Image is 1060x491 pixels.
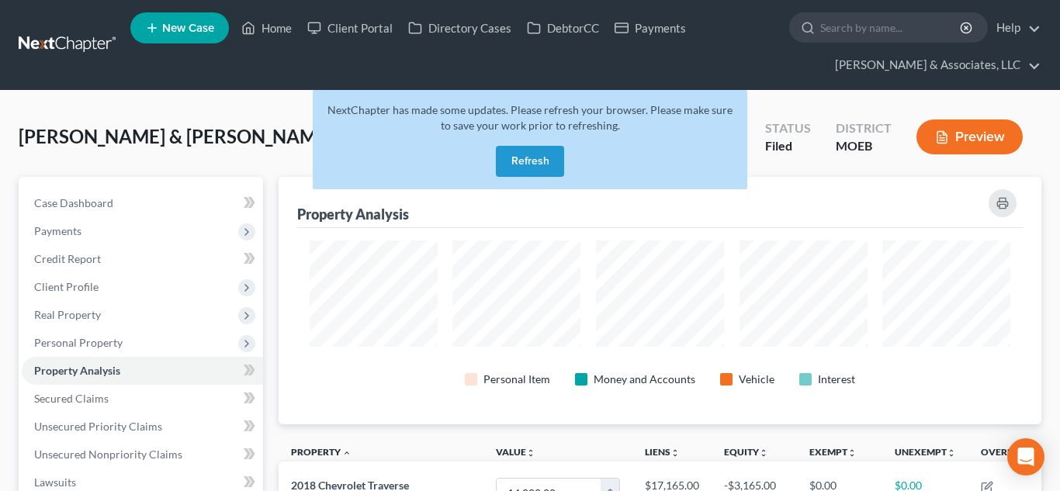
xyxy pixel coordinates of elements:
[34,392,109,405] span: Secured Claims
[34,364,120,377] span: Property Analysis
[342,448,352,458] i: expand_less
[34,336,123,349] span: Personal Property
[19,125,333,147] span: [PERSON_NAME] & [PERSON_NAME]
[34,196,113,209] span: Case Dashboard
[34,224,81,237] span: Payments
[724,446,768,458] a: Equityunfold_more
[968,437,1041,472] th: Override
[22,245,263,273] a: Credit Report
[234,14,300,42] a: Home
[989,14,1041,42] a: Help
[34,252,101,265] span: Credit Report
[847,448,857,458] i: unfold_more
[400,14,519,42] a: Directory Cases
[300,14,400,42] a: Client Portal
[519,14,607,42] a: DebtorCC
[34,475,76,489] span: Lawsuits
[34,280,99,293] span: Client Profile
[827,51,1041,79] a: [PERSON_NAME] & Associates, LLC
[809,446,857,458] a: Exemptunfold_more
[818,372,855,387] div: Interest
[739,372,774,387] div: Vehicle
[836,137,892,155] div: MOEB
[670,448,680,458] i: unfold_more
[820,13,962,42] input: Search by name...
[645,446,680,458] a: Liensunfold_more
[34,308,101,321] span: Real Property
[22,441,263,469] a: Unsecured Nonpriority Claims
[836,119,892,137] div: District
[947,448,956,458] i: unfold_more
[765,137,811,155] div: Filed
[297,205,409,223] div: Property Analysis
[34,420,162,433] span: Unsecured Priority Claims
[22,189,263,217] a: Case Dashboard
[607,14,694,42] a: Payments
[496,146,564,177] button: Refresh
[916,119,1023,154] button: Preview
[327,103,733,132] span: NextChapter has made some updates. Please refresh your browser. Please make sure to save your wor...
[895,446,956,458] a: Unexemptunfold_more
[1007,438,1044,475] div: Open Intercom Messenger
[483,372,550,387] div: Personal Item
[759,448,768,458] i: unfold_more
[765,119,811,137] div: Status
[162,22,214,34] span: New Case
[526,448,535,458] i: unfold_more
[291,446,352,458] a: Property expand_less
[22,357,263,385] a: Property Analysis
[22,385,263,413] a: Secured Claims
[34,448,182,461] span: Unsecured Nonpriority Claims
[22,413,263,441] a: Unsecured Priority Claims
[594,372,695,387] div: Money and Accounts
[496,446,535,458] a: Valueunfold_more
